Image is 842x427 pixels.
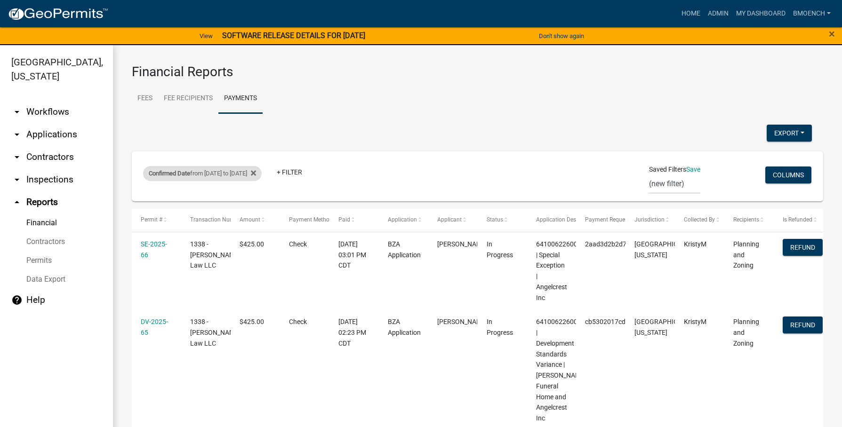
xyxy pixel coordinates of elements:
i: arrow_drop_down [11,129,23,140]
div: from [DATE] to [DATE] [143,166,262,181]
a: Admin [704,5,732,23]
span: Transaction Number [190,216,243,223]
a: Fee Recipients [158,84,218,114]
span: Porter County, Indiana [634,318,699,336]
a: bmoench [789,5,834,23]
a: View [196,28,217,44]
span: Payment Request ID [585,216,636,223]
span: Planning and Zoning [733,318,759,347]
i: arrow_drop_down [11,174,23,185]
span: Confirmed Date [149,170,190,177]
wm-modal-confirm: Refund Payment [783,244,823,252]
span: Permit # [141,216,162,223]
datatable-header-cell: Is Refunded [774,209,823,231]
button: Close [829,28,835,40]
span: cb5302017cdd46cd864622d90f73e8f3 [585,318,701,325]
h3: Financial Reports [132,64,823,80]
span: KristyM [684,318,706,325]
i: arrow_drop_up [11,197,23,208]
span: BZA Application [388,318,421,336]
i: help [11,294,23,306]
span: Collected By [684,216,715,223]
span: Application [388,216,417,223]
a: DV-2025-65 [141,318,168,336]
span: Saved Filters [649,165,686,174]
datatable-header-cell: Application Description [527,209,576,231]
strong: SOFTWARE RELEASE DETAILS FOR [DATE] [222,31,365,40]
datatable-header-cell: Collected By [675,209,724,231]
a: Payments [218,84,263,114]
i: arrow_drop_down [11,106,23,118]
span: 641006226002000003 | Development Standards Variance | Moeller Funeral Home and Angelcrest Inc [536,318,604,422]
span: In Progress [487,240,513,259]
span: Paid [338,216,350,223]
datatable-header-cell: Application [379,209,428,231]
div: [DATE] 03:01 PM CDT [338,239,370,271]
span: Kristy Marasco [437,318,488,325]
a: Fees [132,84,158,114]
datatable-header-cell: Payment Request ID [576,209,625,231]
button: Columns [765,166,811,183]
span: Porter County, Indiana [634,240,699,259]
span: Amount [240,216,260,223]
a: My Dashboard [732,5,789,23]
span: In Progress [487,318,513,336]
span: $425.00 [240,318,264,325]
span: Check [289,240,307,248]
span: × [829,27,835,40]
datatable-header-cell: Payment Method [280,209,329,231]
span: Check [289,318,307,325]
span: 641006226002000003 | Special Exception | Angelcrest Inc [536,240,604,301]
a: SE-2025-66 [141,240,167,259]
button: Refund [783,316,823,333]
datatable-header-cell: Applicant [428,209,478,231]
span: Payment Method [289,216,333,223]
span: 1338 - Leeth Law LLC [190,240,241,269]
span: Jurisdiction [634,216,665,223]
datatable-header-cell: Transaction Number [181,209,231,231]
span: Planning and Zoning [733,240,759,269]
span: 1338 - Leeth Law LLC [190,318,241,347]
a: Home [678,5,704,23]
span: Application Description [536,216,595,223]
span: 2aad3d2b2d7b471199bd411b01afae78 [585,240,704,248]
span: $425.00 [240,240,264,248]
datatable-header-cell: Status [477,209,527,231]
span: Is Refunded [783,216,812,223]
datatable-header-cell: Paid [329,209,379,231]
a: + Filter [269,164,310,181]
span: KristyM [684,240,706,248]
span: Recipients [733,216,759,223]
wm-modal-confirm: Refund Payment [783,322,823,329]
i: arrow_drop_down [11,151,23,163]
button: Don't show again [535,28,588,44]
button: Refund [783,239,823,256]
span: Kristy Marasco [437,240,488,248]
span: BZA Application [388,240,421,259]
div: [DATE] 02:23 PM CDT [338,316,370,348]
a: Save [686,166,700,173]
datatable-header-cell: Jurisdiction [625,209,675,231]
button: Export [767,125,812,142]
span: Status [487,216,503,223]
datatable-header-cell: Amount [231,209,280,231]
span: Applicant [437,216,462,223]
datatable-header-cell: Permit # [132,209,181,231]
datatable-header-cell: Recipients [724,209,774,231]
